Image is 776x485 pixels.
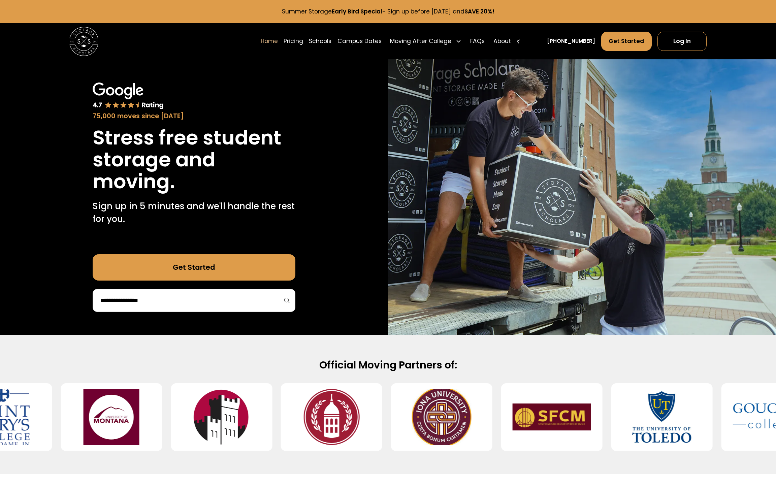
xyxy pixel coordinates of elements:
[493,37,511,46] div: About
[513,389,591,445] img: San Francisco Conservatory of Music
[388,59,776,335] img: Storage Scholars makes moving and storage easy.
[72,389,151,445] img: University of Montana
[470,31,485,51] a: FAQs
[337,31,382,51] a: Campus Dates
[69,27,98,56] img: Storage Scholars main logo
[387,31,464,51] div: Moving After College
[93,254,295,280] a: Get Started
[390,37,451,46] div: Moving After College
[332,7,382,15] strong: Early Bird Special
[69,27,98,56] a: home
[601,32,652,51] a: Get Started
[309,31,331,51] a: Schools
[402,389,481,445] img: Iona University
[156,358,620,371] h2: Official Moving Partners of:
[93,83,164,110] img: Google 4.7 star rating
[93,127,295,192] h1: Stress free student storage and moving.
[93,111,295,121] div: 75,000 moves since [DATE]
[623,389,701,445] img: University of Toledo
[282,7,494,15] a: Summer StorageEarly Bird Special- Sign up before [DATE] andSAVE 20%!
[93,200,295,226] p: Sign up in 5 minutes and we'll handle the rest for you.
[464,7,494,15] strong: SAVE 20%!
[183,389,261,445] img: Manhattanville University
[292,389,370,445] img: Southern Virginia University
[490,31,524,51] div: About
[284,31,303,51] a: Pricing
[547,37,595,45] a: [PHONE_NUMBER]
[657,32,707,51] a: Log In
[261,31,278,51] a: Home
